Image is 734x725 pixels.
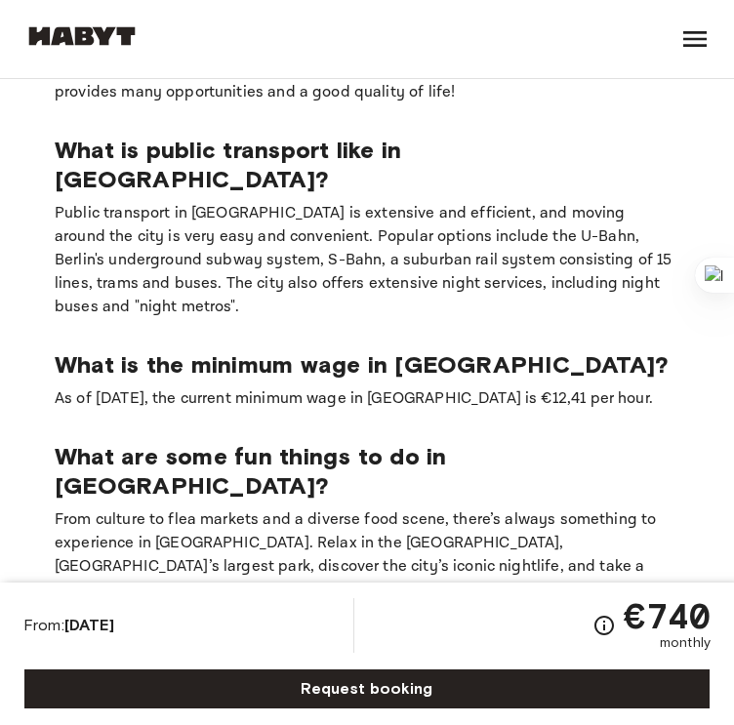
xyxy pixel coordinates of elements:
[592,614,616,637] svg: Check cost overview for full price breakdown. Please note that discounts apply to new joiners onl...
[660,633,711,653] span: monthly
[55,508,679,625] p: From culture to flea markets and a diverse food scene, there’s always something to experience in ...
[23,26,141,46] img: Habyt
[64,616,114,634] b: [DATE]
[55,442,679,501] p: What are some fun things to do in [GEOGRAPHIC_DATA]?
[624,598,711,633] span: €740
[55,387,679,411] p: As of [DATE], the current minimum wage in [GEOGRAPHIC_DATA] is €12,41 per hour.
[55,202,679,319] p: Public transport in [GEOGRAPHIC_DATA] is extensive and efficient, and moving around the city is v...
[55,350,679,380] p: What is the minimum wage in [GEOGRAPHIC_DATA]?
[23,668,711,709] a: Request booking
[55,136,679,194] p: What is public transport like in [GEOGRAPHIC_DATA]?
[23,615,114,636] span: From:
